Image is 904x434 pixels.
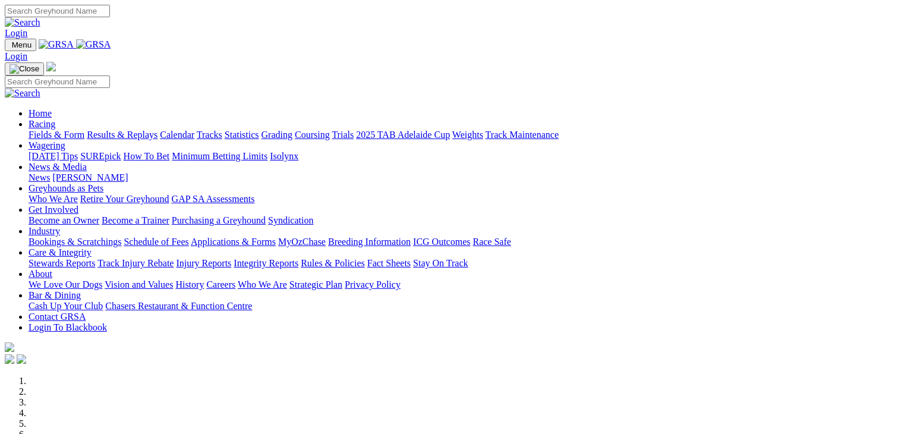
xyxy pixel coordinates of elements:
[238,279,287,290] a: Who We Are
[5,88,40,99] img: Search
[124,237,188,247] a: Schedule of Fees
[80,151,121,161] a: SUREpick
[29,205,78,215] a: Get Involved
[295,130,330,140] a: Coursing
[197,130,222,140] a: Tracks
[29,279,102,290] a: We Love Our Dogs
[5,17,40,28] img: Search
[356,130,450,140] a: 2025 TAB Adelaide Cup
[29,226,60,236] a: Industry
[172,194,255,204] a: GAP SA Assessments
[270,151,298,161] a: Isolynx
[29,279,899,290] div: About
[289,279,342,290] a: Strategic Plan
[10,64,39,74] img: Close
[29,130,899,140] div: Racing
[225,130,259,140] a: Statistics
[29,301,899,312] div: Bar & Dining
[39,39,74,50] img: GRSA
[105,301,252,311] a: Chasers Restaurant & Function Centre
[46,62,56,71] img: logo-grsa-white.png
[268,215,313,225] a: Syndication
[29,258,95,268] a: Stewards Reports
[29,215,899,226] div: Get Involved
[413,237,470,247] a: ICG Outcomes
[80,194,169,204] a: Retire Your Greyhound
[29,215,99,225] a: Become an Owner
[332,130,354,140] a: Trials
[5,76,110,88] input: Search
[5,62,44,76] button: Toggle navigation
[29,237,121,247] a: Bookings & Scratchings
[473,237,511,247] a: Race Safe
[5,28,27,38] a: Login
[328,237,411,247] a: Breeding Information
[29,140,65,150] a: Wagering
[29,194,899,205] div: Greyhounds as Pets
[5,51,27,61] a: Login
[29,269,52,279] a: About
[29,130,84,140] a: Fields & Form
[452,130,483,140] a: Weights
[29,301,103,311] a: Cash Up Your Club
[191,237,276,247] a: Applications & Forms
[87,130,158,140] a: Results & Replays
[234,258,298,268] a: Integrity Reports
[367,258,411,268] a: Fact Sheets
[76,39,111,50] img: GRSA
[29,162,87,172] a: News & Media
[175,279,204,290] a: History
[29,108,52,118] a: Home
[172,215,266,225] a: Purchasing a Greyhound
[124,151,170,161] a: How To Bet
[29,151,899,162] div: Wagering
[5,342,14,352] img: logo-grsa-white.png
[278,237,326,247] a: MyOzChase
[102,215,169,225] a: Become a Trainer
[97,258,174,268] a: Track Injury Rebate
[176,258,231,268] a: Injury Reports
[12,40,32,49] span: Menu
[160,130,194,140] a: Calendar
[29,258,899,269] div: Care & Integrity
[29,151,78,161] a: [DATE] Tips
[29,194,78,204] a: Who We Are
[29,312,86,322] a: Contact GRSA
[345,279,401,290] a: Privacy Policy
[29,172,50,183] a: News
[29,290,81,300] a: Bar & Dining
[5,5,110,17] input: Search
[29,322,107,332] a: Login To Blackbook
[29,119,55,129] a: Racing
[5,39,36,51] button: Toggle navigation
[172,151,267,161] a: Minimum Betting Limits
[301,258,365,268] a: Rules & Policies
[105,279,173,290] a: Vision and Values
[29,247,92,257] a: Care & Integrity
[29,237,899,247] div: Industry
[262,130,292,140] a: Grading
[29,183,103,193] a: Greyhounds as Pets
[5,354,14,364] img: facebook.svg
[17,354,26,364] img: twitter.svg
[29,172,899,183] div: News & Media
[413,258,468,268] a: Stay On Track
[486,130,559,140] a: Track Maintenance
[206,279,235,290] a: Careers
[52,172,128,183] a: [PERSON_NAME]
